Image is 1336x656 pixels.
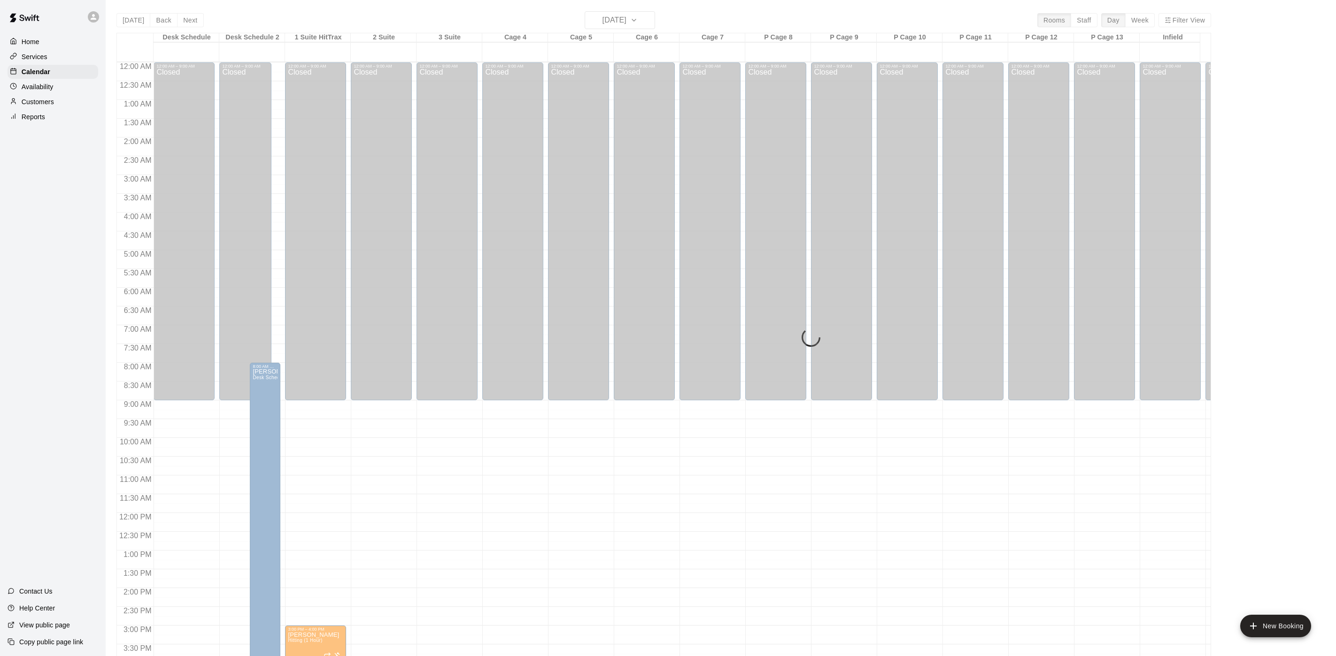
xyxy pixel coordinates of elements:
span: 7:00 AM [122,325,154,333]
div: Closed [1077,69,1132,404]
div: Cage 5 [548,33,614,42]
span: 3:00 PM [121,625,154,633]
span: Hitting (1 Hour) [288,638,322,643]
div: 12:00 AM – 9:00 AM [945,64,1001,69]
span: 4:00 AM [122,213,154,221]
div: Desk Schedule 2 [219,33,285,42]
div: 12:00 AM – 9:00 AM [814,64,869,69]
div: 12:00 AM – 9:00 AM: Closed [417,62,478,400]
a: Reports [8,110,98,124]
span: 1:30 AM [122,119,154,127]
div: 12:00 AM – 9:00 AM: Closed [1008,62,1069,400]
div: Closed [1011,69,1066,404]
div: Closed [880,69,935,404]
div: Closed [1208,69,1264,404]
div: 12:00 AM – 9:00 AM: Closed [811,62,872,400]
p: Reports [22,112,45,122]
div: Closed [288,69,343,404]
div: Closed [945,69,1001,404]
div: 12:00 AM – 9:00 AM [222,64,269,69]
span: 8:30 AM [122,381,154,389]
div: 12:00 AM – 9:00 AM [1011,64,1066,69]
div: 12:00 AM – 9:00 AM: Closed [942,62,1004,400]
p: Contact Us [19,587,53,596]
div: Closed [354,69,409,404]
div: 12:00 AM – 9:00 AM [485,64,541,69]
div: 12:00 AM – 9:00 AM: Closed [285,62,346,400]
div: Cage 6 [614,33,680,42]
div: Closed [682,69,738,404]
span: 1:00 PM [121,550,154,558]
div: 2 Suite [351,33,417,42]
span: 1:00 AM [122,100,154,108]
div: 12:00 AM – 9:00 AM [682,64,738,69]
div: 12:00 AM – 9:00 AM: Closed [351,62,412,400]
p: Home [22,37,39,46]
div: Availability [8,80,98,94]
p: Copy public page link [19,637,83,647]
span: 8:00 AM [122,363,154,371]
div: 12:00 AM – 9:00 AM: Closed [1140,62,1201,400]
div: Closed [748,69,803,404]
span: 1:30 PM [121,569,154,577]
p: View public page [19,620,70,630]
span: 3:30 PM [121,644,154,652]
a: Customers [8,95,98,109]
p: Help Center [19,603,55,613]
span: 2:30 AM [122,156,154,164]
div: 3:00 PM – 4:00 PM [288,627,343,632]
div: 12:00 AM – 9:00 AM: Closed [745,62,806,400]
span: 2:00 PM [121,588,154,596]
div: Closed [222,69,269,404]
span: 7:30 AM [122,344,154,352]
a: Calendar [8,65,98,79]
div: 1 Suite HitTrax [285,33,351,42]
div: Closed [156,69,212,404]
div: 12:00 AM – 9:00 AM: Closed [219,62,271,400]
span: 12:00 AM [117,62,154,70]
div: 12:00 AM – 9:00 AM [419,64,475,69]
div: 12:00 AM – 9:00 AM [880,64,935,69]
div: 12:00 AM – 9:00 AM: Closed [877,62,938,400]
div: 12:00 AM – 9:00 AM: Closed [614,62,675,400]
div: 3 Suite [417,33,482,42]
div: 12:00 AM – 9:00 AM [1143,64,1198,69]
div: Infield [1140,33,1205,42]
div: 12:00 AM – 9:00 AM [156,64,212,69]
span: 12:00 PM [117,513,154,521]
span: Desk Schedule [253,375,286,380]
span: 4:30 AM [122,231,154,239]
div: 12:00 AM – 9:00 AM: Closed [680,62,741,400]
div: 12:00 AM – 9:00 AM [748,64,803,69]
span: 12:30 AM [117,81,154,89]
p: Customers [22,97,54,107]
div: 12:00 AM – 9:00 AM: Closed [482,62,543,400]
div: Closed [1143,69,1198,404]
div: 8:00 AM – 6:00 PM [253,364,278,369]
span: 6:00 AM [122,288,154,296]
span: 5:00 AM [122,250,154,258]
div: 12:00 AM – 9:00 AM [354,64,409,69]
div: Closed [419,69,475,404]
div: P Cage 10 [877,33,942,42]
span: 3:00 AM [122,175,154,183]
div: 12:00 AM – 9:00 AM [551,64,606,69]
div: P Cage 8 [745,33,811,42]
div: 12:00 AM – 9:00 AM: Closed [1074,62,1135,400]
a: Services [8,50,98,64]
span: 2:00 AM [122,137,154,145]
span: 10:00 AM [117,438,154,446]
span: 3:30 AM [122,194,154,202]
div: Cage 4 [482,33,548,42]
p: Services [22,52,47,61]
a: Home [8,35,98,49]
span: 11:00 AM [117,475,154,483]
p: Calendar [22,67,50,76]
span: 6:30 AM [122,306,154,314]
span: 2:30 PM [121,607,154,615]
